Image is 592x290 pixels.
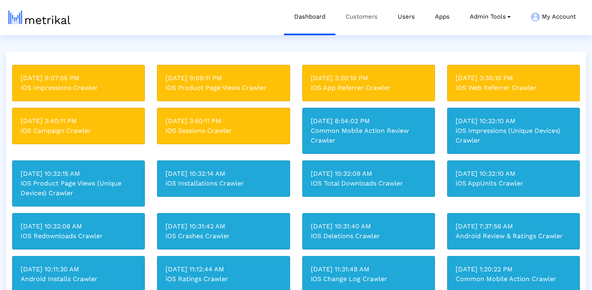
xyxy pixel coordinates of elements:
[456,116,571,126] div: [DATE] 10:32:10 AM
[166,73,281,83] div: [DATE] 9:09:11 PM
[456,274,571,284] div: Common Mobile Action Crawler
[311,83,426,93] div: iOS App Referrer Crawler
[166,169,281,179] div: [DATE] 10:32:14 AM
[311,274,426,284] div: iOS Change Log Crawler
[311,126,426,145] div: Common Mobile Action Review Crawler
[311,264,426,274] div: [DATE] 11:31:48 AM
[456,222,571,231] div: [DATE] 7:37:56 AM
[456,179,571,188] div: iOS AppUnits Crawler
[166,83,281,93] div: iOS Product Page Views Crawler
[456,83,571,93] div: iOS Web Referrer Crawler
[166,274,281,284] div: iOS Ratings Crawler
[311,179,426,188] div: IOS Total Downloads Crawler
[21,231,136,241] div: IOS Redownloads Crawler
[311,116,426,126] div: [DATE] 8:54:02 PM
[166,264,281,274] div: [DATE] 11:12:44 AM
[8,11,70,24] img: metrical-logo-light.png
[311,169,426,179] div: [DATE] 10:32:09 AM
[166,231,281,241] div: iOS Crashes Crawler
[21,222,136,231] div: [DATE] 10:32:08 AM
[456,126,571,145] div: iOS Impressions (Unique Devices) Crawler
[456,264,571,274] div: [DATE] 1:20:22 PM
[21,179,136,198] div: iOS Product Page Views (Unique Devices) Crawler
[311,222,426,231] div: [DATE] 10:31:40 AM
[21,169,136,179] div: [DATE] 10:32:15 AM
[456,231,571,241] div: Android Review & Ratings Crawler
[166,126,281,136] div: iOS Sessions Crawler
[21,83,136,93] div: iOS Impressions Crawler
[166,116,281,126] div: [DATE] 3:50:11 PM
[21,73,136,83] div: [DATE] 9:07:55 PM
[456,73,571,83] div: [DATE] 3:30:10 PM
[531,13,540,21] img: my-account-menu-icon.png
[21,264,136,274] div: [DATE] 10:11:30 AM
[311,73,426,83] div: [DATE] 3:20:10 PM
[21,126,136,136] div: iOS Campaign Crawler
[21,274,136,284] div: Android Installs Crawler
[456,169,571,179] div: [DATE] 10:32:10 AM
[166,179,281,188] div: iOS Installations Crawler
[311,231,426,241] div: iOS Deletions Crawler
[21,116,136,126] div: [DATE] 3:40:11 PM
[166,222,281,231] div: [DATE] 10:31:42 AM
